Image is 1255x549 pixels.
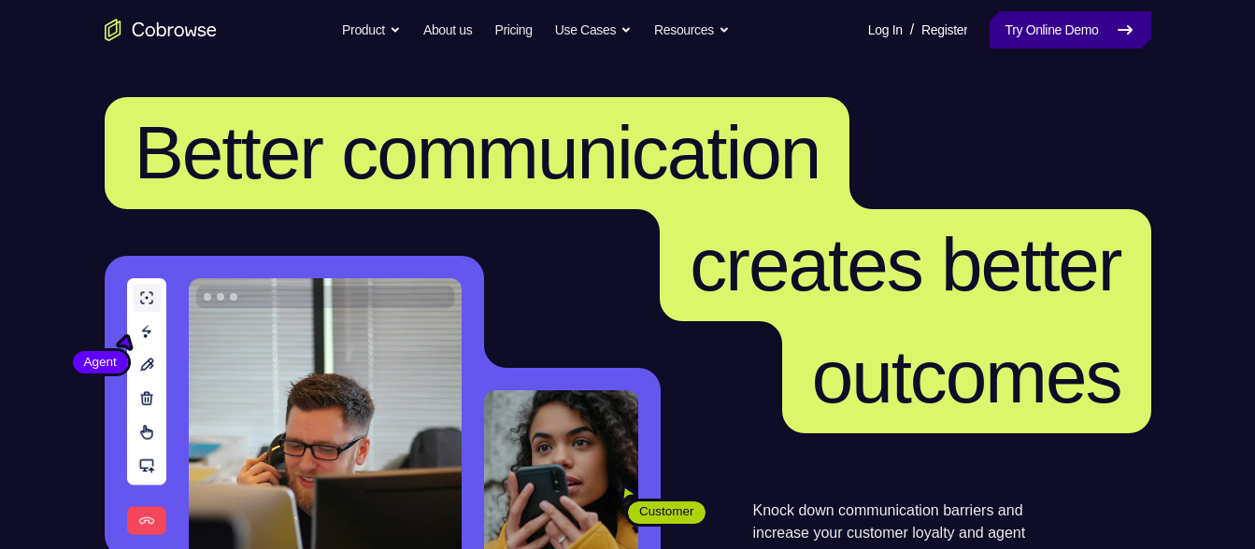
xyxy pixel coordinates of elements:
[555,11,632,49] button: Use Cases
[423,11,472,49] a: About us
[690,223,1120,306] span: creates better
[494,11,532,49] a: Pricing
[105,19,217,41] a: Go to the home page
[921,11,967,49] a: Register
[990,11,1150,49] a: Try Online Demo
[868,11,903,49] a: Log In
[654,11,730,49] button: Resources
[135,111,820,194] span: Better communication
[910,19,914,41] span: /
[342,11,401,49] button: Product
[812,335,1121,418] span: outcomes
